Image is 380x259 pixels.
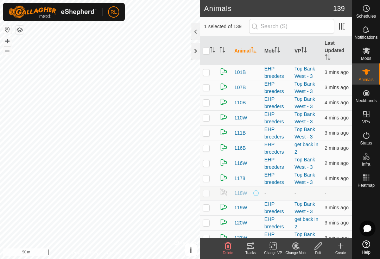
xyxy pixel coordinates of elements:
span: 1178 [234,175,245,182]
a: Top Bank West - 3 [294,127,315,140]
a: Top Bank West - 3 [294,157,315,170]
span: Animals [359,78,374,82]
p-sorticon: Activate to sort [210,48,215,54]
img: returning on [220,203,228,211]
a: Top Bank West - 3 [294,232,315,245]
div: EHP breeders [265,95,289,110]
span: Mobs [361,56,371,61]
span: Heatmap [357,183,375,187]
h2: Animals [204,4,333,13]
span: 12 Aug 2025 at 11:32 am [325,85,349,90]
img: returning on [220,233,228,241]
span: Help [362,250,370,254]
p-sorticon: Activate to sort [325,55,330,61]
span: 12 Aug 2025 at 11:32 am [325,160,349,166]
div: Change VP [262,250,284,255]
span: 12 Aug 2025 at 11:31 am [325,100,349,105]
span: 116W [234,160,247,167]
img: Gallagher Logo [8,6,96,18]
th: Last Updated [322,37,352,65]
span: 12 Aug 2025 at 11:32 am [325,235,349,241]
a: Help [352,238,380,257]
span: Status [360,141,372,145]
span: 12 Aug 2025 at 11:33 am [325,145,349,151]
p-sorticon: Activate to sort [274,48,280,54]
app-display-virtual-paddock-transition: - [294,190,296,196]
div: EHP breeders [265,171,289,186]
img: returning on [220,173,228,182]
a: Top Bank West - 3 [294,66,315,79]
span: 12 Aug 2025 at 11:31 am [325,175,349,181]
span: 110W [234,114,247,122]
div: Edit [307,250,329,255]
span: 101B [234,69,246,76]
a: get back in 2 [294,142,318,155]
span: Delete [223,251,233,255]
span: i [190,245,192,255]
span: 139 [333,3,345,14]
button: – [3,46,12,55]
span: 123W [234,234,247,242]
span: 119W [234,204,247,211]
span: Neckbands [355,99,376,103]
button: + [3,37,12,45]
img: returning on [220,113,228,121]
div: Change Mob [284,250,307,255]
span: VPs [362,120,370,124]
div: Create [329,250,352,255]
div: EHP breeders [265,126,289,141]
span: Schedules [356,14,376,18]
button: i [185,244,197,256]
a: get back in 2 [294,216,318,229]
span: 12 Aug 2025 at 11:31 am [325,130,349,136]
span: 120W [234,219,247,227]
div: EHP breeders [265,231,289,246]
img: returning on [220,98,228,106]
div: EHP breeders [265,201,289,215]
a: Top Bank West - 3 [294,172,315,185]
div: EHP breeders [265,80,289,95]
p-sorticon: Activate to sort [220,48,225,54]
img: returning on [220,67,228,76]
a: Privacy Policy [72,250,99,256]
span: 118W [234,190,247,197]
a: Contact Us [107,250,128,256]
div: EHP breeders [265,111,289,125]
img: returning on [220,82,228,91]
span: 111B [234,129,246,137]
div: Tracks [239,250,262,255]
div: EHP breeders [265,156,289,171]
p-sorticon: Activate to sort [251,48,256,54]
span: 12 Aug 2025 at 11:32 am [325,69,349,75]
button: Map Layers [15,26,24,34]
span: - [325,190,327,196]
img: returning on [220,218,228,226]
a: Top Bank West - 3 [294,96,315,109]
img: returning off [220,188,228,196]
th: Mob [262,37,292,65]
th: Animal [232,37,262,65]
img: returning on [220,143,228,152]
span: 116B [234,144,246,152]
div: EHP breeders [265,141,289,156]
div: EHP breeders [265,216,289,230]
a: Top Bank West - 3 [294,81,315,94]
p-sorticon: Activate to sort [301,48,307,54]
div: EHP breeders [265,65,289,80]
div: - [265,190,289,197]
span: Infra [362,162,370,166]
a: Top Bank West - 3 [294,201,315,214]
th: VP [292,37,322,65]
span: Notifications [355,35,378,39]
span: 12 Aug 2025 at 11:32 am [325,220,349,226]
a: Top Bank West - 3 [294,111,315,124]
img: returning on [220,128,228,136]
span: RL [110,8,117,16]
span: 1 selected of 139 [204,23,249,30]
span: 12 Aug 2025 at 11:31 am [325,115,349,121]
img: returning on [220,158,228,167]
span: 12 Aug 2025 at 11:32 am [325,205,349,210]
span: 110B [234,99,246,106]
input: Search (S) [249,19,334,34]
span: 107B [234,84,246,91]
